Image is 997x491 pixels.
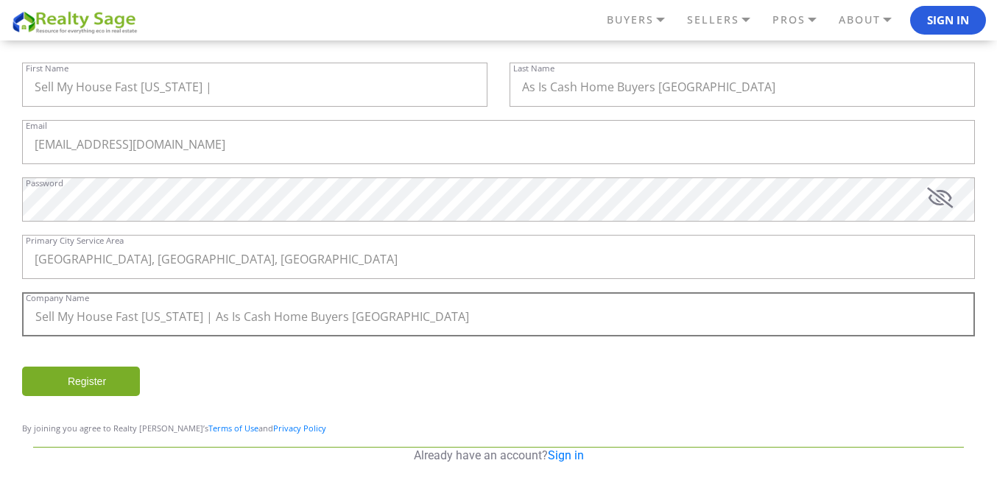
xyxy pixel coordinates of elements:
a: Terms of Use [208,423,258,434]
a: Privacy Policy [273,423,326,434]
input: Register [22,367,140,396]
img: REALTY SAGE [11,9,144,35]
label: First Name [26,64,68,72]
p: Already have an account? [33,448,964,464]
a: BUYERS [603,7,683,32]
a: ABOUT [835,7,910,32]
a: PROS [769,7,835,32]
span: By joining you agree to Realty [PERSON_NAME]’s and [22,423,326,434]
button: Sign In [910,6,986,35]
a: SELLERS [683,7,769,32]
label: Password [26,179,63,187]
label: Company Name [26,294,89,302]
label: Email [26,121,47,130]
label: Primary City Service Area [26,236,124,244]
a: Sign in [548,448,584,462]
label: Last Name [513,64,554,72]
